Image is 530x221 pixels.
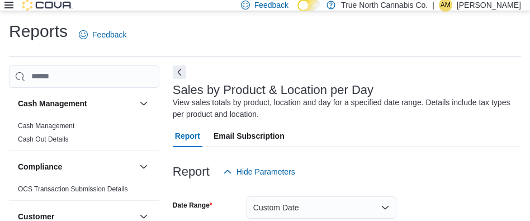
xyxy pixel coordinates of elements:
[18,98,135,109] button: Cash Management
[173,165,210,178] h3: Report
[9,119,159,151] div: Cash Management
[9,20,68,43] h1: Reports
[18,161,62,172] h3: Compliance
[137,97,150,110] button: Cash Management
[18,161,135,172] button: Compliance
[236,166,295,177] span: Hide Parameters
[9,182,159,200] div: Compliance
[173,83,373,97] h3: Sales by Product & Location per Day
[173,97,515,120] div: View sales totals by product, location and day for a specified date range. Details include tax ty...
[175,125,200,147] span: Report
[18,135,69,144] span: Cash Out Details
[214,125,285,147] span: Email Subscription
[18,135,69,143] a: Cash Out Details
[173,65,186,79] button: Next
[18,98,87,109] h3: Cash Management
[137,160,150,173] button: Compliance
[18,185,128,193] a: OCS Transaction Submission Details
[74,23,131,46] a: Feedback
[173,201,212,210] label: Date Range
[18,185,128,194] span: OCS Transaction Submission Details
[92,29,126,40] span: Feedback
[247,196,396,219] button: Custom Date
[219,161,300,183] button: Hide Parameters
[18,121,74,130] span: Cash Management
[297,11,298,12] span: Dark Mode
[18,122,74,130] a: Cash Management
